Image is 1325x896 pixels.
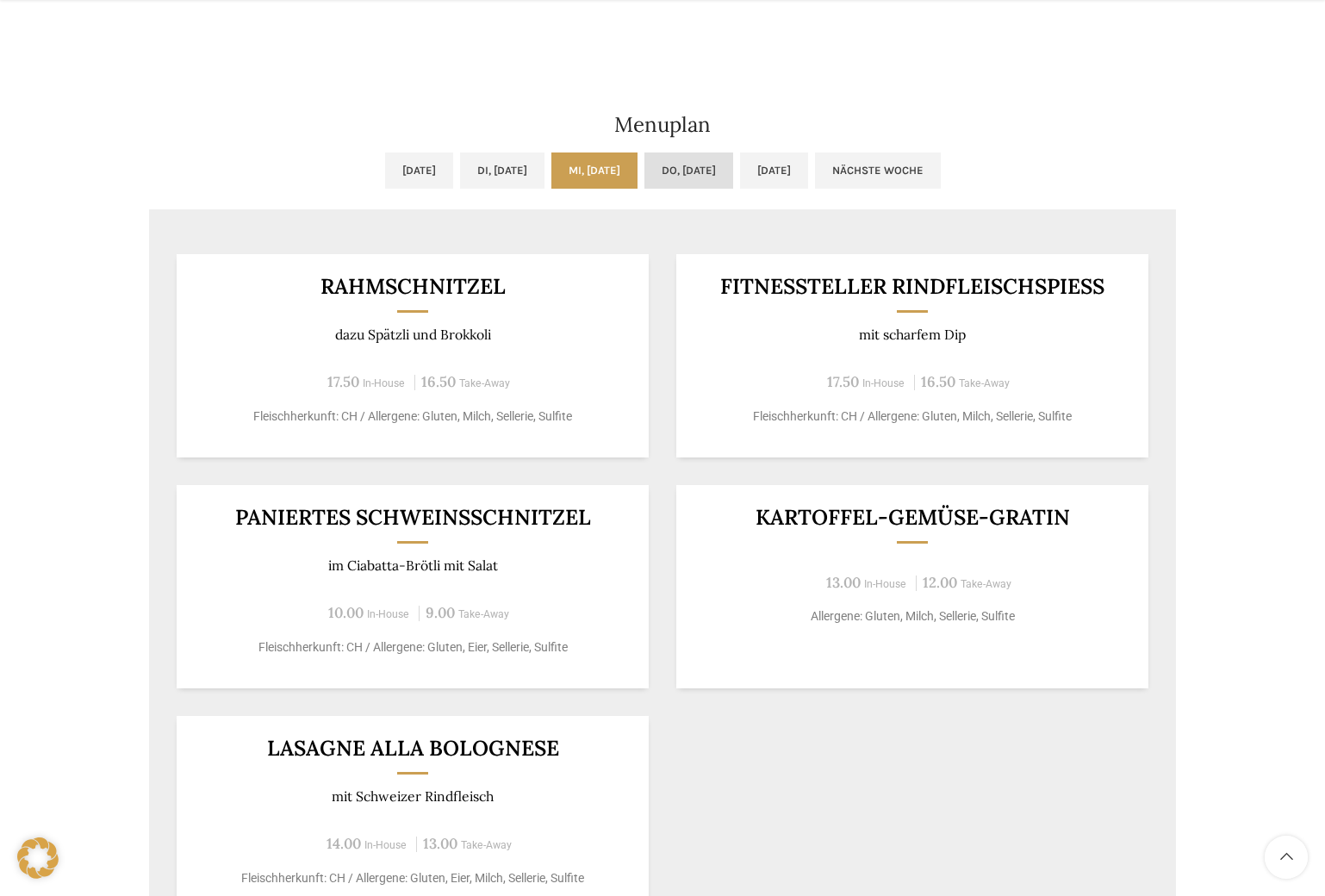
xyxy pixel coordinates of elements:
span: Take-Away [961,578,1011,590]
span: 16.50 [421,372,456,391]
a: Nächste Woche [815,152,941,189]
p: Allergene: Gluten, Milch, Sellerie, Sulfite [698,607,1128,625]
span: Take-Away [461,839,512,851]
a: [DATE] [740,152,808,189]
p: im Ciabatta-Brötli mit Salat [198,557,628,574]
h3: Lasagne alla Bolognese [198,737,628,759]
p: dazu Spätzli und Brokkoli [198,327,628,343]
span: Take-Away [959,377,1010,389]
span: Take-Away [459,377,510,389]
span: 9.00 [426,603,455,622]
span: 14.00 [327,834,361,853]
h2: Menuplan [149,115,1176,135]
h3: Rahmschnitzel [198,276,628,297]
a: Mi, [DATE] [551,152,638,189]
p: Fleischherkunft: CH / Allergene: Gluten, Milch, Sellerie, Sulfite [698,408,1128,426]
a: Do, [DATE] [644,152,733,189]
a: Di, [DATE] [460,152,544,189]
span: 13.00 [826,573,861,592]
a: [DATE] [385,152,453,189]
span: Take-Away [458,608,509,620]
span: 13.00 [423,834,457,853]
span: 16.50 [921,372,955,391]
p: Fleischherkunft: CH / Allergene: Gluten, Eier, Sellerie, Sulfite [198,638,628,656]
span: 17.50 [827,372,859,391]
a: Scroll to top button [1265,836,1308,879]
span: 17.50 [327,372,359,391]
span: In-House [862,377,905,389]
p: mit Schweizer Rindfleisch [198,788,628,805]
span: 12.00 [923,573,957,592]
p: mit scharfem Dip [698,327,1128,343]
span: In-House [864,578,906,590]
span: In-House [363,377,405,389]
p: Fleischherkunft: CH / Allergene: Gluten, Milch, Sellerie, Sulfite [198,408,628,426]
span: 10.00 [328,603,364,622]
span: In-House [364,839,407,851]
h3: Fitnessteller Rindfleischspiess [698,276,1128,297]
span: In-House [367,608,409,620]
p: Fleischherkunft: CH / Allergene: Gluten, Eier, Milch, Sellerie, Sulfite [198,869,628,887]
h3: Kartoffel-Gemüse-Gratin [698,507,1128,528]
h3: Paniertes Schweinsschnitzel [198,507,628,528]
